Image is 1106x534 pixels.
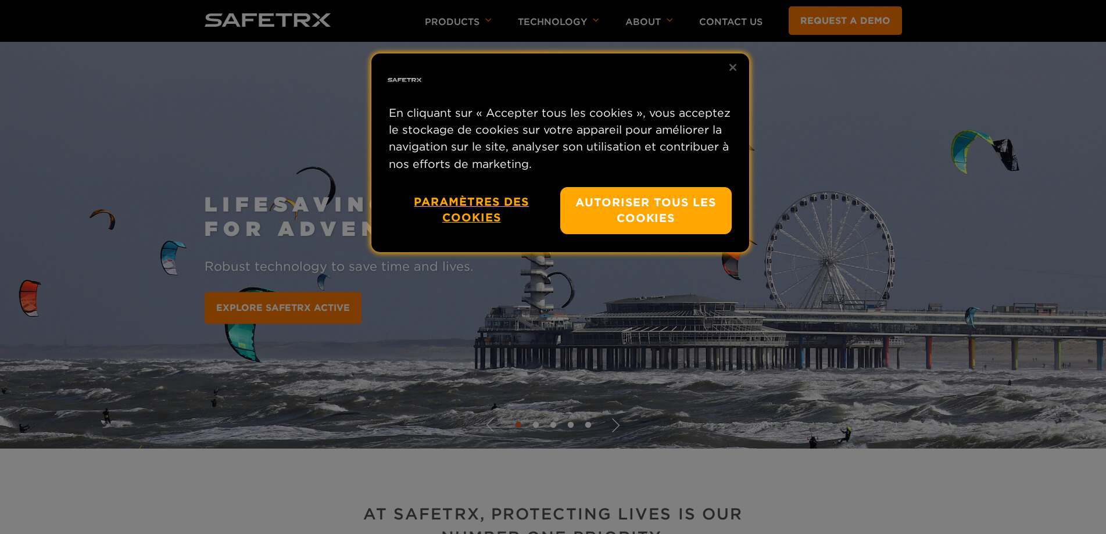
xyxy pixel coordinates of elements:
[371,53,749,252] div: Confidentialité
[720,55,746,80] button: Fermer
[560,187,732,234] button: Autoriser tous les cookies
[389,105,732,173] p: En cliquant sur « Accepter tous les cookies », vous acceptez le stockage de cookies sur votre app...
[395,187,549,233] button: Paramètres des cookies
[386,62,423,99] img: Logo de la société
